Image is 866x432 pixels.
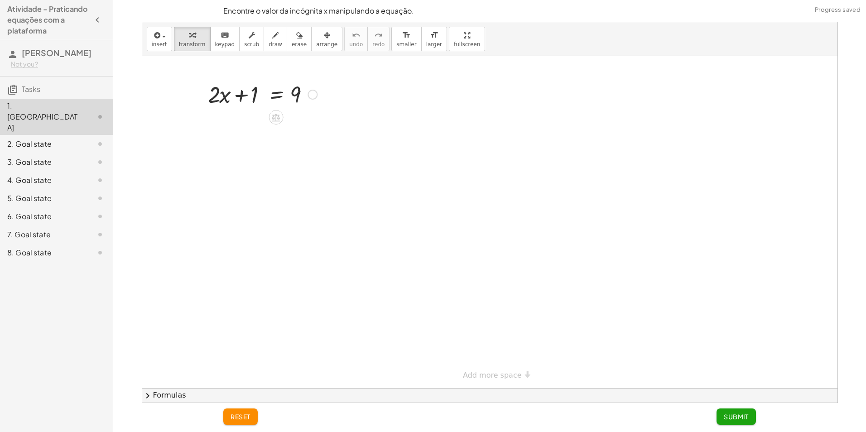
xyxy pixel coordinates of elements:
[7,4,89,36] h4: Atividade - Praticando equações com a plataforma
[352,30,361,41] i: undo
[95,139,106,149] i: Task not started.
[95,111,106,122] i: Task not started.
[210,27,240,51] button: keyboardkeypad
[142,388,837,403] button: chevron_rightFormulas
[7,247,80,258] div: 8. Goal state
[815,5,861,14] span: Progress saved
[372,41,385,48] span: redo
[311,27,342,51] button: arrange
[179,41,206,48] span: transform
[95,193,106,204] i: Task not started.
[7,101,80,133] div: 1. [GEOGRAPHIC_DATA]
[7,193,80,204] div: 5. Goal state
[95,211,106,222] i: Task not started.
[269,41,282,48] span: draw
[215,41,235,48] span: keypad
[7,211,80,222] div: 6. Goal state
[22,48,91,58] span: [PERSON_NAME]
[349,41,363,48] span: undo
[449,27,485,51] button: fullscreen
[463,371,522,379] span: Add more space
[95,229,106,240] i: Task not started.
[95,175,106,186] i: Task not started.
[147,27,172,51] button: insert
[344,27,368,51] button: undoundo
[402,30,411,41] i: format_size
[95,157,106,168] i: Task not started.
[426,41,442,48] span: larger
[454,41,480,48] span: fullscreen
[221,30,229,41] i: keyboard
[239,27,264,51] button: scrub
[22,84,40,94] span: Tasks
[7,175,80,186] div: 4. Goal state
[367,27,390,51] button: redoredo
[223,5,756,16] p: Encontre o valor da incógnita x manipulando a equação.
[396,41,416,48] span: smaller
[292,41,307,48] span: erase
[174,27,211,51] button: transform
[724,413,749,421] span: Submit
[269,110,283,125] div: Apply the same math to both sides of the equation
[152,41,167,48] span: insert
[316,41,337,48] span: arrange
[391,27,421,51] button: format_sizesmaller
[264,27,287,51] button: draw
[717,408,756,425] button: Submit
[231,413,250,421] span: reset
[374,30,383,41] i: redo
[95,247,106,258] i: Task not started.
[7,157,80,168] div: 3. Goal state
[421,27,447,51] button: format_sizelarger
[430,30,438,41] i: format_size
[223,408,258,425] button: reset
[11,60,106,69] div: Not you?
[142,390,153,401] span: chevron_right
[7,229,80,240] div: 7. Goal state
[244,41,259,48] span: scrub
[7,139,80,149] div: 2. Goal state
[287,27,312,51] button: erase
